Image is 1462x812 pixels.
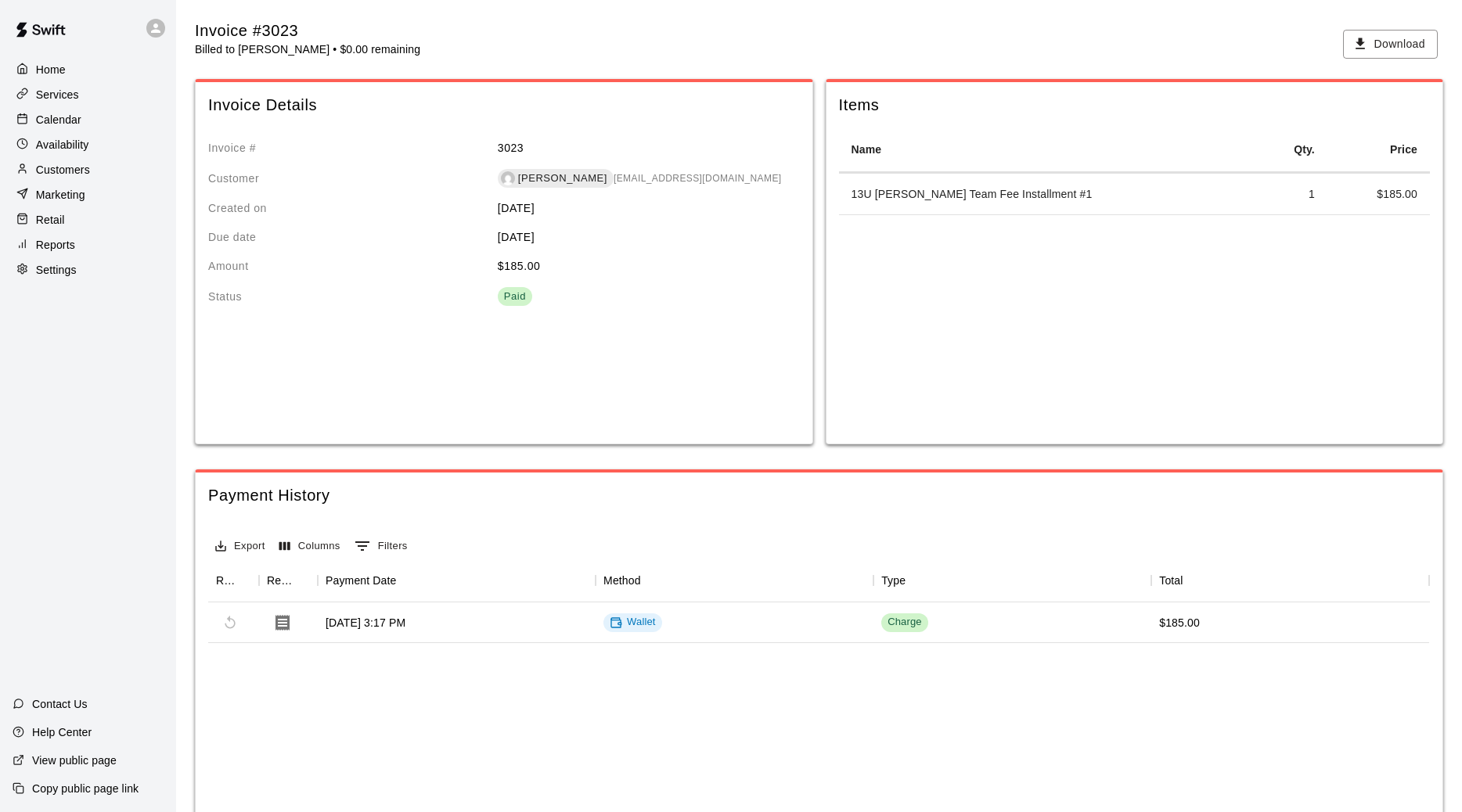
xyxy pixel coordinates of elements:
a: Availability [13,133,164,156]
td: 1 [1255,174,1327,215]
span: [EMAIL_ADDRESS][DOMAIN_NAME] [614,173,782,184]
p: Amount [208,258,498,275]
span: Refund payment [216,609,244,637]
div: Payment Date [318,559,596,602]
div: Charge [888,615,922,630]
div: Receipt [267,559,296,602]
p: Customers [36,162,90,178]
p: Retail [36,212,65,228]
p: Created on [208,200,498,217]
button: Sort [641,569,663,591]
td: 13U [PERSON_NAME] Team Fee Installment #1 [839,174,1255,215]
img: Michael Kolb [501,171,515,185]
a: Settings [13,258,164,282]
a: Retail [13,208,164,232]
td: $ 185.00 [1327,174,1430,215]
div: Type [881,559,906,602]
button: Select columns [275,534,344,559]
button: Sort [237,569,259,591]
p: Invoice # [208,140,498,156]
div: Michael Kolb[PERSON_NAME] [498,169,614,188]
div: Method [596,559,873,602]
p: Contact Us [32,696,88,712]
div: Total [1159,559,1183,602]
p: View public page [32,753,117,768]
span: Invoice Details [208,95,787,116]
div: Invoice #3023 [195,20,420,41]
button: Download [1343,30,1438,59]
a: Reports [13,233,164,257]
button: Sort [906,569,927,591]
button: Export [211,534,269,559]
strong: Price [1390,143,1417,156]
span: [PERSON_NAME] [512,171,614,186]
a: Calendar [13,108,164,131]
div: Refund [216,559,237,602]
div: Method [603,559,641,602]
p: Reports [36,237,75,253]
p: Home [36,62,66,77]
table: spanning table [839,128,1430,215]
p: Billed to [PERSON_NAME] • $0.00 remaining [195,41,420,57]
p: Customer [208,171,498,187]
p: Status [208,289,498,305]
p: Settings [36,262,77,278]
span: Items [839,95,1430,116]
div: Total [1151,559,1429,602]
p: Calendar [36,112,81,128]
p: Help Center [32,724,92,740]
p: $ 185.00 [498,258,787,275]
strong: Qty. [1294,143,1315,156]
a: Marketing [13,183,164,207]
div: Sep 6, 2025 at 3:17 PM [326,615,405,631]
a: Services [13,83,164,106]
button: Sort [397,569,419,591]
p: Due date [208,229,498,246]
p: [DATE] [498,229,787,246]
p: [DATE] [498,200,787,217]
div: Wallet [610,615,656,630]
span: Payment History [208,485,1430,506]
div: Type [873,559,1151,602]
strong: Name [852,143,882,156]
div: Receipt [259,559,318,602]
p: Availability [36,137,89,153]
button: Download Receipt [267,607,298,638]
div: Paid [504,289,526,304]
div: $185.00 [1159,615,1200,631]
a: Home [13,58,164,81]
p: Marketing [36,187,85,203]
button: Show filters [351,534,412,559]
a: Customers [13,158,164,181]
button: Sort [296,569,318,591]
div: Payment Date [326,559,397,602]
p: 3023 [498,140,787,156]
p: Copy public page link [32,781,139,796]
button: Sort [1183,569,1205,591]
div: Refund [208,559,259,602]
p: Services [36,87,79,102]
